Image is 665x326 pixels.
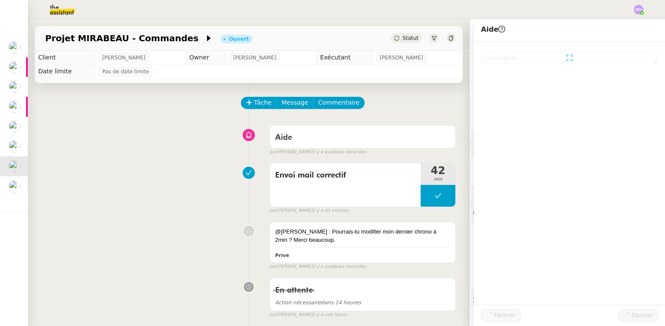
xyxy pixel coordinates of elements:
img: users%2FutyFSk64t3XkVZvBICD9ZGkOt3Y2%2Favatar%2F51cb3b97-3a78-460b-81db-202cf2efb2f3 [9,81,21,93]
span: Statut [402,35,418,41]
span: [PERSON_NAME] [102,53,146,62]
span: min [421,176,455,183]
span: Aide [275,134,292,142]
span: Pas de date limite [102,67,149,76]
span: Action nécessaire [275,300,321,306]
td: Owner [185,51,226,65]
span: Projet MIRABEAU - Commandes [45,34,204,43]
button: Fermer [481,310,520,322]
button: Message [277,97,313,109]
img: svg [634,5,643,14]
div: 🕵️Autres demandes en cours 19 [470,291,665,308]
span: Envoi mail correctif [275,169,415,182]
span: 🔐 [473,148,530,158]
small: [PERSON_NAME] [270,148,366,156]
span: ⏲️ [473,192,537,199]
span: 💬 [473,210,544,217]
button: Commentaire [313,97,365,109]
img: users%2FfjlNmCTkLiVoA3HQjY3GA5JXGxb2%2Favatar%2Fstarofservice_97480retdsc0392.png [9,61,21,73]
span: il y a quelques secondes [313,148,366,156]
div: ⚙️Procédures [470,127,665,144]
small: [PERSON_NAME] [270,263,366,270]
button: Sauver [619,310,658,322]
img: users%2FfjlNmCTkLiVoA3HQjY3GA5JXGxb2%2Favatar%2Fstarofservice_97480retdsc0392.png [9,160,21,172]
img: users%2FfjlNmCTkLiVoA3HQjY3GA5JXGxb2%2Favatar%2Fstarofservice_97480retdsc0392.png [9,121,21,133]
div: 💬Commentaires 2 [470,205,665,222]
td: Date limite [35,65,95,79]
span: par [270,311,277,319]
span: il y a quelques secondes [313,263,366,270]
span: Commentaire [318,98,359,108]
div: Ouvert [229,36,249,42]
span: il y a 43 minutes [313,207,349,214]
td: Client [35,51,95,65]
span: 42 [421,165,455,176]
small: [PERSON_NAME] [270,311,347,319]
span: par [270,207,277,214]
td: Exécutant [316,51,372,65]
span: ⚙️ [473,130,518,140]
button: Tâche [241,97,277,109]
span: En attente [275,286,313,294]
span: par [270,263,277,270]
span: 🕵️ [473,296,585,303]
div: @[PERSON_NAME] : Pourrais-tu modifier mon dernier chrono à 2min ? Merci beaucoup. [275,227,450,244]
span: par [270,148,277,156]
span: il y a une heure [313,311,346,319]
span: [PERSON_NAME] [380,53,423,62]
img: users%2FfjlNmCTkLiVoA3HQjY3GA5JXGxb2%2Favatar%2Fstarofservice_97480retdsc0392.png [9,41,21,53]
span: dans 14 heures [275,300,361,306]
span: Message [282,98,308,108]
span: Aide [481,25,505,33]
img: users%2FfjlNmCTkLiVoA3HQjY3GA5JXGxb2%2Favatar%2Fstarofservice_97480retdsc0392.png [9,180,21,192]
small: [PERSON_NAME] [270,207,349,214]
span: Tâche [254,98,272,108]
div: 🔐Données client [470,144,665,161]
img: users%2FfjlNmCTkLiVoA3HQjY3GA5JXGxb2%2Favatar%2Fstarofservice_97480retdsc0392.png [9,140,21,152]
span: [PERSON_NAME] [233,53,277,62]
div: ⏲️Tâches 93:41 [470,187,665,204]
b: Privé [275,253,289,258]
img: users%2FfjlNmCTkLiVoA3HQjY3GA5JXGxb2%2Favatar%2Fstarofservice_97480retdsc0392.png [9,101,21,113]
